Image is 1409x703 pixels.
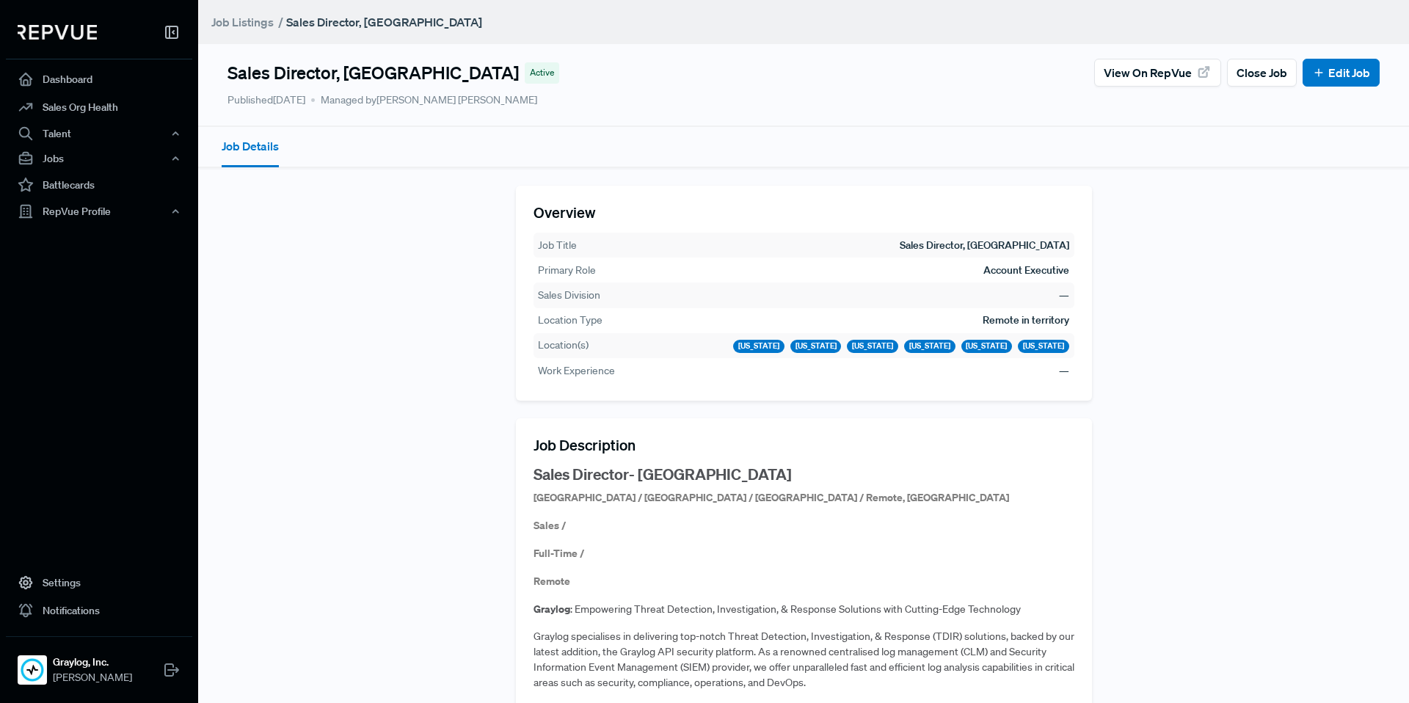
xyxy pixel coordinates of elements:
a: Job Listings [211,13,274,31]
strong: Sales / [534,518,566,532]
span: Sales Director- [GEOGRAPHIC_DATA] [534,465,792,484]
a: Battlecards [6,171,192,199]
a: Settings [6,569,192,597]
h5: Job Description [534,436,1074,454]
a: Notifications [6,597,192,624]
th: Location Type [537,312,603,329]
strong: [GEOGRAPHIC_DATA] / [GEOGRAPHIC_DATA] / [GEOGRAPHIC_DATA] / Remote, [GEOGRAPHIC_DATA] [534,490,1009,504]
span: : Empowering Threat Detection, Investigation, & Response Solutions with Cutting-Edge Technology [570,602,1021,616]
td: Account Executive [983,262,1070,279]
div: [US_STATE] [790,340,842,353]
strong: Sales Director, [GEOGRAPHIC_DATA] [286,15,482,29]
td: — [1058,287,1070,304]
a: Dashboard [6,65,192,93]
strong: Graylog [534,602,570,616]
th: Sales Division [537,287,601,304]
span: / [278,15,283,29]
button: View on RepVue [1094,59,1221,87]
img: RepVue [18,25,97,40]
span: Close Job [1237,64,1287,81]
th: Location(s) [537,337,589,354]
strong: Full-Time / [534,546,584,560]
td: Sales Director, [GEOGRAPHIC_DATA] [899,237,1070,254]
h4: Sales Director, [GEOGRAPHIC_DATA] [227,62,519,84]
h5: Overview [534,203,1074,221]
button: Close Job [1227,59,1297,87]
span: [PERSON_NAME] [53,670,132,685]
div: [US_STATE] [961,340,1013,353]
button: Talent [6,121,192,146]
div: [US_STATE] [847,340,898,353]
th: Work Experience [537,363,616,379]
a: Sales Org Health [6,93,192,121]
div: [US_STATE] [904,340,955,353]
td: Remote in territory [982,312,1070,329]
button: RepVue Profile [6,199,192,224]
img: Graylog, Inc. [21,658,44,682]
th: Job Title [537,237,578,254]
button: Edit Job [1303,59,1380,87]
a: Edit Job [1312,64,1370,81]
button: Job Details [222,127,279,167]
strong: Remote [534,574,570,588]
span: Graylog specialises in delivering top-notch Threat Detection, Investigation, & Response (TDIR) so... [534,630,1074,689]
span: View on RepVue [1104,64,1192,81]
span: Active [530,66,554,79]
span: Managed by [PERSON_NAME] [PERSON_NAME] [311,92,537,108]
div: [US_STATE] [733,340,784,353]
td: — [1058,363,1070,379]
div: [US_STATE] [1018,340,1069,353]
a: Graylog, Inc.Graylog, Inc.[PERSON_NAME] [6,636,192,691]
th: Primary Role [537,262,597,279]
button: Jobs [6,146,192,171]
strong: Graylog, Inc. [53,655,132,670]
p: Published [DATE] [227,92,305,108]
